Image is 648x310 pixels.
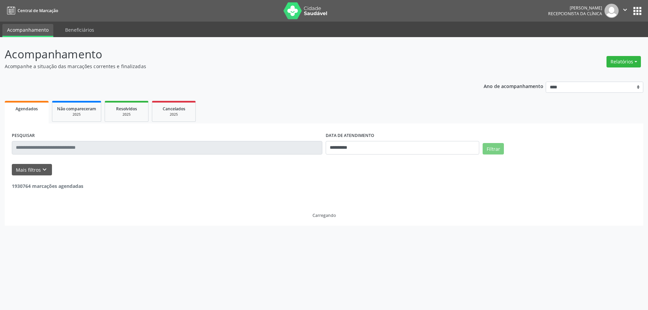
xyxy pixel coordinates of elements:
span: Cancelados [163,106,185,112]
p: Acompanhamento [5,46,452,63]
a: Central de Marcação [5,5,58,16]
span: Recepcionista da clínica [548,11,602,17]
div: Carregando [313,213,336,218]
span: Não compareceram [57,106,96,112]
button: apps [631,5,643,17]
button: Relatórios [606,56,641,67]
p: Acompanhe a situação das marcações correntes e finalizadas [5,63,452,70]
label: DATA DE ATENDIMENTO [326,131,374,141]
span: Resolvidos [116,106,137,112]
div: [PERSON_NAME] [548,5,602,11]
i: keyboard_arrow_down [41,166,48,173]
p: Ano de acompanhamento [484,82,543,90]
div: 2025 [157,112,191,117]
div: 2025 [110,112,143,117]
img: img [604,4,619,18]
span: Agendados [16,106,38,112]
a: Beneficiários [60,24,99,36]
a: Acompanhamento [2,24,53,37]
button: Filtrar [483,143,504,154]
div: 2025 [57,112,96,117]
button:  [619,4,631,18]
i:  [621,6,629,13]
button: Mais filtroskeyboard_arrow_down [12,164,52,176]
strong: 1930764 marcações agendadas [12,183,83,189]
label: PESQUISAR [12,131,35,141]
span: Central de Marcação [18,8,58,13]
